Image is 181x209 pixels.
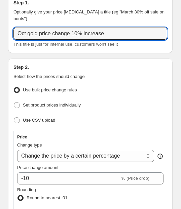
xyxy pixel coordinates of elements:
[13,64,167,71] h2: Step 2.
[13,42,118,47] span: This title is just for internal use, customers won't see it
[23,118,55,123] span: Use CSV upload
[27,195,67,200] span: Round to nearest .01
[17,165,59,170] span: Price change amount
[13,73,167,80] p: Select how the prices should change
[17,172,120,184] input: -15
[23,102,81,108] span: Set product prices individually
[23,87,77,92] span: Use bulk price change rules
[121,176,149,181] span: % (Price drop)
[13,28,167,40] input: 30% off holiday sale
[17,142,42,148] span: Change type
[13,9,167,22] p: Optionally give your price [MEDICAL_DATA] a title (eg "March 30% off sale on boots")
[157,153,164,160] div: help
[17,187,36,192] span: Rounding
[17,134,27,140] h3: Price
